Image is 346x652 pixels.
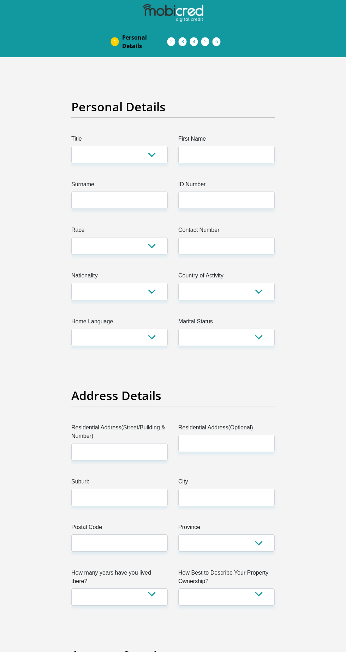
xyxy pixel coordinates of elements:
[71,317,168,329] label: Home Language
[71,100,275,114] h2: Personal Details
[178,271,275,283] label: Country of Activity
[71,135,168,146] label: Title
[178,523,275,534] label: Province
[71,388,275,403] h2: Address Details
[71,534,168,552] input: Postal Code
[178,435,275,452] input: Address line 2 (Optional)
[178,180,275,192] label: ID Number
[178,192,275,209] input: ID Number
[71,423,168,443] label: Residential Address(Street/Building & Number)
[178,237,275,254] input: Contact Number
[117,30,173,53] a: PersonalDetails
[178,569,275,588] label: How Best to Describe Your Property Ownership?
[71,588,168,606] select: Please select a value
[71,489,168,506] input: Suburb
[178,423,275,435] label: Residential Address(Optional)
[71,443,168,460] input: Valid residential address
[178,317,275,329] label: Marital Status
[71,226,168,237] label: Race
[71,192,168,209] input: Surname
[178,534,275,552] select: Please Select a Province
[178,477,275,489] label: City
[178,146,275,163] input: First Name
[143,4,203,22] img: mobicred logo
[178,226,275,237] label: Contact Number
[71,477,168,489] label: Suburb
[71,523,168,534] label: Postal Code
[178,489,275,506] input: City
[178,588,275,606] select: Please select a value
[71,180,168,192] label: Surname
[178,135,275,146] label: First Name
[122,33,167,50] span: Personal Details
[71,271,168,283] label: Nationality
[71,569,168,588] label: How many years have you lived there?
